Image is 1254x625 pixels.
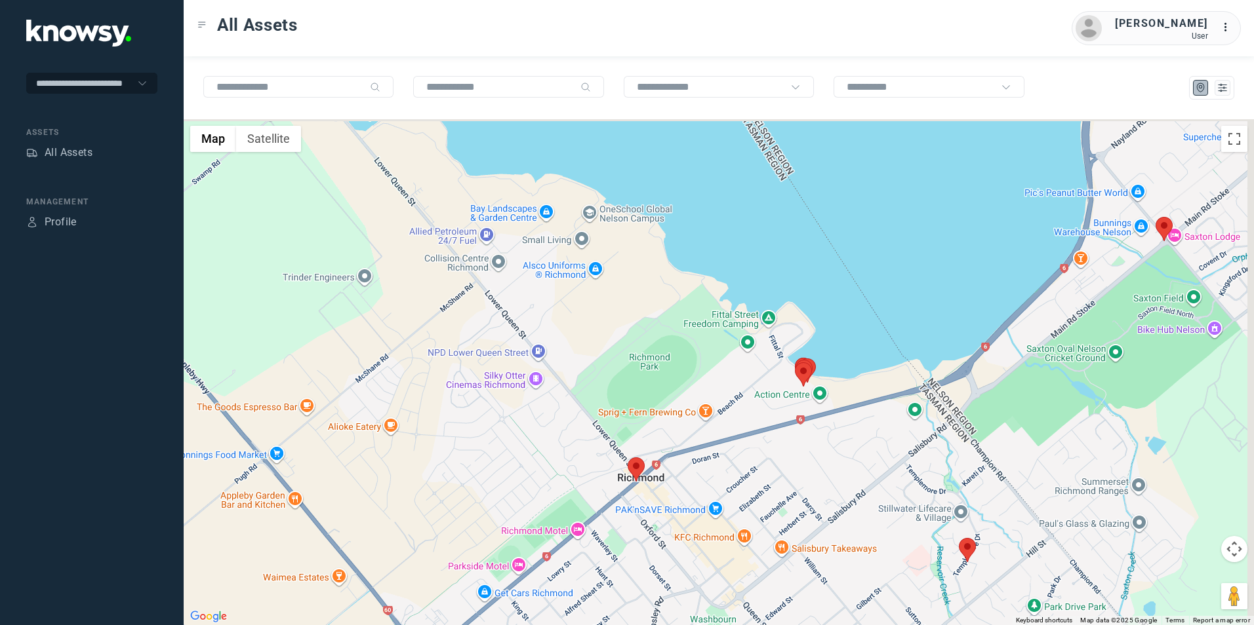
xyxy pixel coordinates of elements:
[1076,15,1102,41] img: avatar.png
[26,214,77,230] a: ProfileProfile
[26,20,131,47] img: Application Logo
[26,145,92,161] a: AssetsAll Assets
[187,608,230,625] a: Open this area in Google Maps (opens a new window)
[236,126,301,152] button: Show satellite imagery
[370,82,380,92] div: Search
[1221,20,1237,37] div: :
[1221,20,1237,35] div: :
[580,82,591,92] div: Search
[1016,616,1072,625] button: Keyboard shortcuts
[1221,126,1247,152] button: Toggle fullscreen view
[1222,22,1235,32] tspan: ...
[1193,616,1250,624] a: Report a map error
[26,126,157,138] div: Assets
[1080,616,1157,624] span: Map data ©2025 Google
[1115,16,1208,31] div: [PERSON_NAME]
[197,20,207,29] div: Toggle Menu
[26,216,38,228] div: Profile
[1165,616,1185,624] a: Terms
[190,126,236,152] button: Show street map
[1115,31,1208,41] div: User
[1195,82,1207,94] div: Map
[45,145,92,161] div: All Assets
[26,147,38,159] div: Assets
[1221,536,1247,562] button: Map camera controls
[187,608,230,625] img: Google
[26,196,157,208] div: Management
[1217,82,1228,94] div: List
[45,214,77,230] div: Profile
[1221,583,1247,609] button: Drag Pegman onto the map to open Street View
[217,13,298,37] span: All Assets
